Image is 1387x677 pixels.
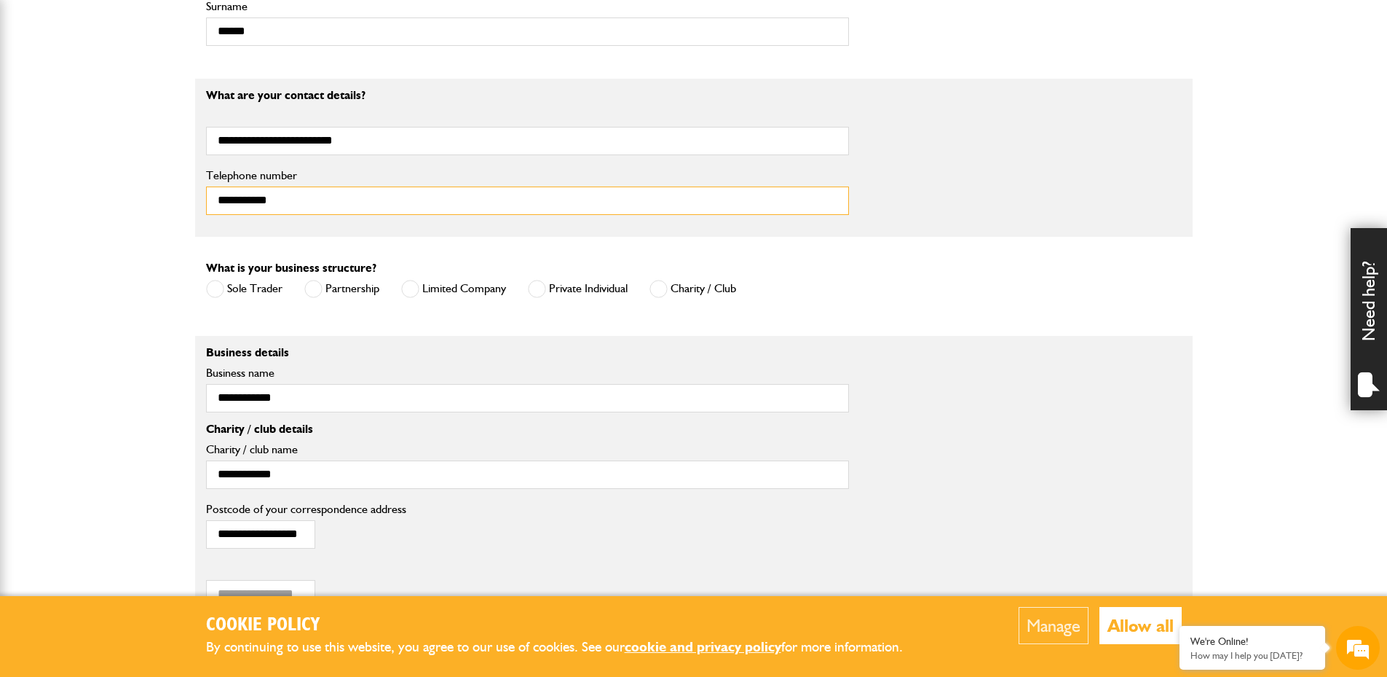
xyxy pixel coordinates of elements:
label: Partnership [304,280,379,298]
label: What is your business structure? [206,262,376,274]
label: Business name [206,367,849,379]
p: What are your contact details? [206,90,849,101]
label: Charity / club name [206,444,849,455]
label: Limited Company [401,280,506,298]
div: Need help? [1351,228,1387,410]
label: Private Individual [528,280,628,298]
img: d_20077148190_company_1631870298795_20077148190 [25,81,61,101]
em: Start Chat [198,449,264,469]
input: Enter your last name [19,135,266,167]
label: Sole Trader [206,280,282,298]
div: We're Online! [1190,635,1314,648]
input: Enter your phone number [19,221,266,253]
div: Chat with us now [76,82,245,101]
div: Minimize live chat window [239,7,274,42]
label: Telephone number [206,170,849,181]
a: cookie and privacy policy [625,638,781,655]
label: Surname [206,1,849,12]
textarea: Type your message and hit 'Enter' [19,264,266,437]
button: Allow all [1099,607,1182,644]
p: By continuing to use this website, you agree to our use of cookies. See our for more information. [206,636,927,659]
p: Business details [206,347,849,359]
button: Manage [1019,607,1088,644]
input: Enter your email address [19,178,266,210]
label: Charity / Club [649,280,736,298]
label: Postcode of your correspondence address [206,504,428,515]
p: How may I help you today? [1190,650,1314,661]
p: Charity / club details [206,423,849,435]
h2: Cookie Policy [206,614,927,637]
